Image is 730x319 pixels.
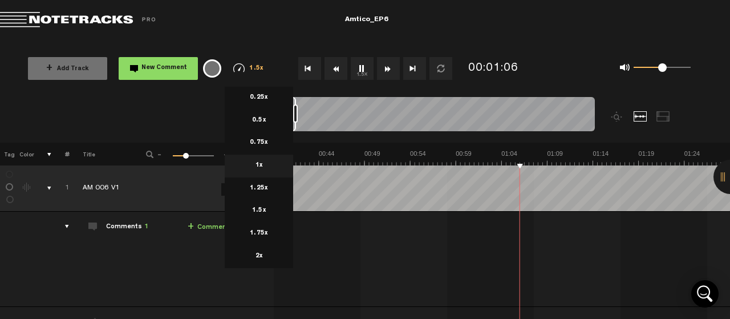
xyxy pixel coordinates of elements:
[34,165,52,212] td: comments, stamps & drawings
[54,183,71,194] div: Click to change the order number
[233,63,245,72] img: speedometer.svg
[52,143,70,165] th: #
[28,57,107,80] button: +Add Track
[188,223,194,232] span: +
[225,110,293,132] li: 0.5x
[54,221,71,232] div: comments
[225,87,293,110] li: 0.25x
[19,183,36,193] div: Change the color of the waveform
[203,59,221,78] div: {{ tooltip_message }}
[351,57,374,80] button: 1.5x
[36,183,54,194] div: comments, stamps & drawings
[46,66,89,72] span: Add Track
[155,150,164,156] span: -
[83,183,231,195] div: Click to edit the title
[119,57,198,80] button: New Comment
[46,64,52,73] span: +
[70,143,131,165] th: Title
[225,223,293,245] li: 1.75x
[249,66,263,72] span: 1.5x
[225,245,293,268] li: 2x
[222,150,232,156] span: +
[325,57,347,80] button: Rewind
[141,65,187,71] span: New Comment
[226,63,271,73] div: 1.5x 0.25x 0.5x 0.75x 1x 1.25x 1.5x 1.75x 2x
[298,57,321,80] button: Go to beginning
[106,223,148,232] div: Comments
[225,177,293,200] li: 1.25x
[52,165,70,212] td: Click to change the order number 1
[225,155,293,177] li: 1x
[52,212,70,307] td: comments
[17,165,34,212] td: Change the color of the waveform
[144,224,148,231] span: 1
[691,280,719,308] div: Open Intercom Messenger
[403,57,426,80] button: Go to end
[468,60,518,77] div: 00:01:06
[70,165,218,212] td: Click to edit the title AM 006 V1
[221,183,234,196] a: S
[17,143,34,165] th: Color
[377,57,400,80] button: Fast Forward
[429,57,452,80] button: Loop
[225,200,293,223] li: 1.5x
[225,132,293,155] li: 0.75x
[188,221,229,234] a: Comment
